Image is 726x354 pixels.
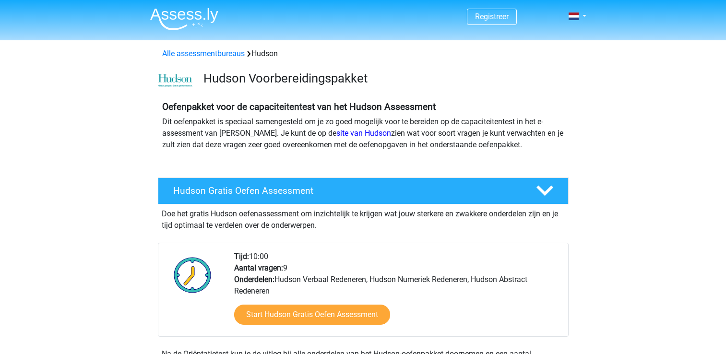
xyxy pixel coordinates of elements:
img: cefd0e47479f4eb8e8c001c0d358d5812e054fa8.png [158,74,192,87]
div: Hudson [158,48,568,59]
b: Onderdelen: [234,275,274,284]
b: Oefenpakket voor de capaciteitentest van het Hudson Assessment [162,101,436,112]
a: Registreer [475,12,509,21]
div: 10:00 9 Hudson Verbaal Redeneren, Hudson Numeriek Redeneren, Hudson Abstract Redeneren [227,251,568,336]
a: Start Hudson Gratis Oefen Assessment [234,305,390,325]
b: Tijd: [234,252,249,261]
img: Assessly [150,8,218,30]
div: Doe het gratis Hudson oefenassessment om inzichtelijk te krijgen wat jouw sterkere en zwakkere on... [158,204,569,231]
img: Klok [168,251,217,299]
a: site van Hudson [336,129,391,138]
h4: Hudson Gratis Oefen Assessment [173,185,521,196]
b: Aantal vragen: [234,263,283,272]
a: Hudson Gratis Oefen Assessment [154,177,572,204]
p: Dit oefenpakket is speciaal samengesteld om je zo goed mogelijk voor te bereiden op de capaciteit... [162,116,564,151]
a: Alle assessmentbureaus [162,49,245,58]
h3: Hudson Voorbereidingspakket [203,71,561,86]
